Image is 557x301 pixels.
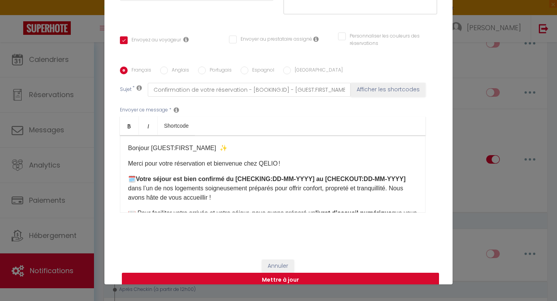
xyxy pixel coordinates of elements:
a: Italic [139,116,158,135]
button: Afficher les shortcodes [351,83,425,97]
button: Ouvrir le widget de chat LiveChat [6,3,29,26]
label: Espagnol [248,67,274,75]
i: Envoyer au prestataire si il est assigné [313,36,319,42]
label: Français [128,67,151,75]
i: Subject [137,85,142,91]
button: Annuler [262,260,294,273]
a: Bold [120,116,139,135]
b: livret d’accueil numérique [315,210,391,216]
label: [GEOGRAPHIC_DATA] [291,67,343,75]
i: Envoyer au voyageur [183,36,189,43]
p: Bonjour [GUEST:FIRST_NAME] ​ ✨ [128,144,417,153]
button: Mettre à jour [122,273,439,287]
label: Sujet [120,86,132,94]
b: Votre séjour est bien confirmé du [CHECKING:DD-MM-YYYY]​ au [CHECKOUT:DD-MM-YYYY]​ [136,176,406,182]
label: Anglais [168,67,189,75]
p: Merci pour votre réservation et bienvenue chez QELIO ! [128,159,417,168]
label: Portugais [206,67,232,75]
label: Envoyer ce message [120,106,168,114]
p: 📖 Pour faciliter votre arrivée et votre séjour, nous avons préparé un que vous pouvez consulter d... [128,209,417,227]
i: Message [174,107,179,113]
p: 🗓️ dans l’un de nos logements soigneusement préparés pour offrir confort, propreté et tranquillit... [128,174,417,202]
a: Shortcode [158,116,195,135]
